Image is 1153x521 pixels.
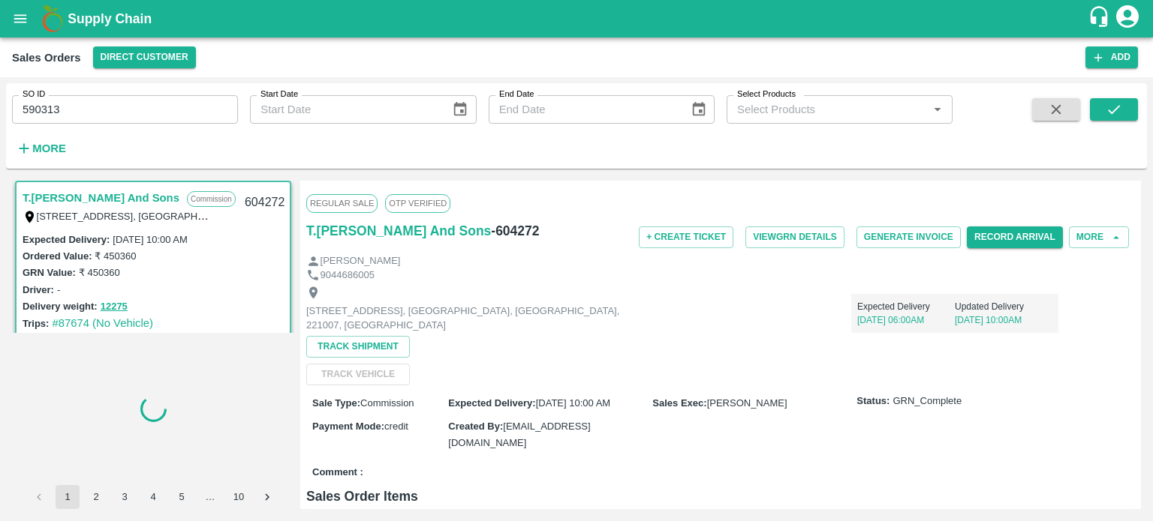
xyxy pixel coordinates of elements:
[745,226,844,248] button: ViewGRN Details
[499,88,534,100] label: End Date
[856,226,961,248] button: Generate Invoice
[1069,226,1129,248] button: More
[32,142,66,154] strong: More
[255,485,279,509] button: Go to next page
[321,268,375,283] p: 9044686005
[23,188,179,208] a: T.[PERSON_NAME] And Sons
[384,421,408,432] span: credit
[312,421,384,432] label: Payment Mode :
[227,485,251,509] button: Go to page 10
[685,95,713,124] button: Choose date
[198,490,222,505] div: …
[23,284,54,295] label: Driver:
[967,226,1063,248] button: Record Arrival
[95,250,136,262] label: ₹ 450360
[536,397,610,409] span: [DATE] 10:00 AM
[491,220,539,241] h6: - 604272
[639,226,733,248] button: + Create Ticket
[955,300,1052,313] p: Updated Delivery
[448,421,503,432] label: Created By :
[141,485,165,509] button: Go to page 4
[857,313,955,327] p: [DATE] 06:00AM
[489,95,679,124] input: End Date
[1114,3,1141,34] div: account of current user
[448,421,590,448] span: [EMAIL_ADDRESS][DOMAIN_NAME]
[306,220,491,241] a: T.[PERSON_NAME] And Sons
[57,284,60,295] label: -
[446,95,474,124] button: Choose date
[113,485,137,509] button: Go to page 3
[23,318,49,329] label: Trips:
[652,397,706,409] label: Sales Exec :
[250,95,440,124] input: Start Date
[187,191,236,207] p: Commission
[170,485,194,509] button: Go to page 5
[23,301,98,312] label: Delivery weight:
[260,88,298,100] label: Start Date
[23,267,76,278] label: GRN Value:
[37,210,492,222] label: [STREET_ADDRESS], [GEOGRAPHIC_DATA], [GEOGRAPHIC_DATA], 221007, [GEOGRAPHIC_DATA]
[306,486,1135,507] h6: Sales Order Items
[101,298,128,316] button: 12275
[856,394,890,409] label: Status:
[236,185,294,220] div: 604272
[68,8,1088,29] a: Supply Chain
[312,466,363,480] label: Comment :
[12,48,81,67] div: Sales Orders
[93,46,196,68] button: Select DC
[38,4,68,34] img: logo
[1085,46,1138,68] button: Add
[731,100,923,119] input: Select Products
[928,100,947,119] button: Open
[12,95,238,124] input: Enter SO ID
[312,397,360,409] label: Sale Type :
[23,88,45,100] label: SO ID
[306,336,410,358] button: Track Shipment
[23,234,110,245] label: Expected Delivery :
[321,254,401,268] p: [PERSON_NAME]
[360,397,414,409] span: Commission
[23,250,92,262] label: Ordered Value:
[79,267,120,278] label: ₹ 450360
[893,394,962,409] span: GRN_Complete
[306,304,644,332] p: [STREET_ADDRESS], [GEOGRAPHIC_DATA], [GEOGRAPHIC_DATA], 221007, [GEOGRAPHIC_DATA]
[1088,5,1114,32] div: customer-support
[52,317,153,329] a: #87674 (No Vehicle)
[56,485,80,509] button: page 1
[3,1,38,36] button: open drawer
[12,136,70,161] button: More
[737,88,796,100] label: Select Products
[25,485,281,509] nav: pagination navigation
[84,485,108,509] button: Go to page 2
[306,194,378,212] span: Regular Sale
[707,397,787,409] span: [PERSON_NAME]
[113,234,187,245] label: [DATE] 10:00 AM
[68,11,152,26] b: Supply Chain
[955,313,1052,327] p: [DATE] 10:00AM
[857,300,955,313] p: Expected Delivery
[448,397,535,409] label: Expected Delivery :
[385,194,450,212] span: OTP VERIFIED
